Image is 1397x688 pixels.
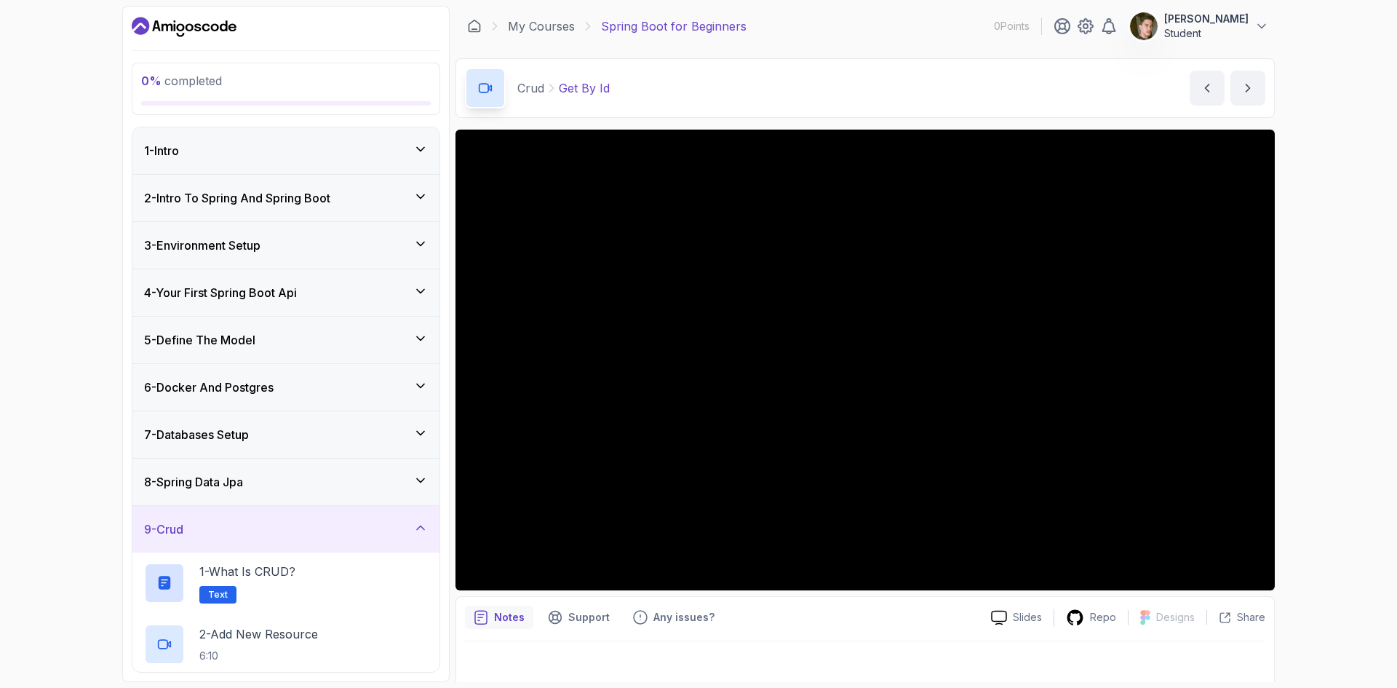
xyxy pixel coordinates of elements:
[624,606,723,629] button: Feedback button
[132,459,439,505] button: 8-Spring Data Jpa
[199,625,318,643] p: 2 - Add New Resource
[144,563,428,604] button: 1-What is CRUD?Text
[1013,610,1042,625] p: Slides
[132,222,439,269] button: 3-Environment Setup
[1237,610,1265,625] p: Share
[132,506,439,553] button: 9-Crud
[1156,610,1195,625] p: Designs
[132,127,439,174] button: 1-Intro
[132,175,439,221] button: 2-Intro To Spring And Spring Boot
[508,17,575,35] a: My Courses
[1164,26,1249,41] p: Student
[199,563,295,580] p: 1 - What is CRUD?
[1164,12,1249,26] p: [PERSON_NAME]
[199,649,318,663] p: 6:10
[568,610,610,625] p: Support
[132,364,439,411] button: 6-Docker And Postgres
[144,284,297,301] h3: 4 - Your First Spring Boot Api
[144,142,179,159] h3: 1 - Intro
[132,15,236,39] a: Dashboard
[1230,71,1265,106] button: next content
[132,411,439,458] button: 7-Databases Setup
[144,189,330,207] h3: 2 - Intro To Spring And Spring Boot
[208,589,228,601] span: Text
[517,79,544,97] p: Crud
[141,74,162,88] span: 0 %
[559,79,610,97] p: Get By Id
[465,606,533,629] button: notes button
[494,610,525,625] p: Notes
[467,19,482,33] a: Dashboard
[144,473,243,491] h3: 8 - Spring Data Jpa
[601,17,747,35] p: Spring Boot for Beginners
[1129,12,1269,41] button: user profile image[PERSON_NAME]Student
[653,610,715,625] p: Any issues?
[1206,610,1265,625] button: Share
[144,331,255,349] h3: 5 - Define The Model
[1054,609,1128,627] a: Repo
[1130,12,1158,40] img: user profile image
[144,521,183,538] h3: 9 - Crud
[994,19,1030,33] p: 0 Points
[144,426,249,443] h3: 7 - Databases Setup
[1190,71,1225,106] button: previous content
[455,130,1275,590] iframe: 2 - Get By Id
[539,606,618,629] button: Support button
[132,269,439,316] button: 4-Your First Spring Boot Api
[141,74,222,88] span: completed
[1090,610,1116,625] p: Repo
[144,237,260,254] h3: 3 - Environment Setup
[144,624,428,665] button: 2-Add New Resource6:10
[979,610,1054,625] a: Slides
[144,379,274,396] h3: 6 - Docker And Postgres
[132,317,439,363] button: 5-Define The Model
